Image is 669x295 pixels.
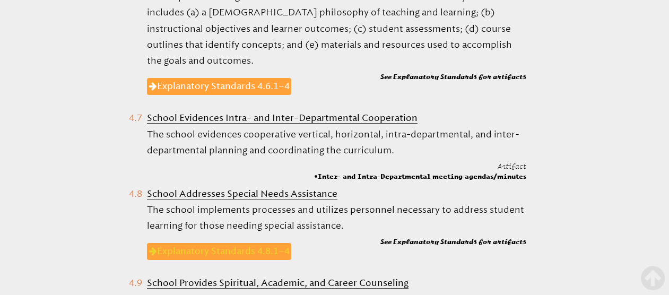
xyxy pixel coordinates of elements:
[147,277,409,288] b: School Provides Spiritual, Academic, and Career Counseling
[380,238,526,246] b: See Explanatory Standards for artifacts
[147,188,337,199] b: School Addresses Special Needs Assistance
[147,202,526,234] p: The school implements processes and utilizes personnel necessary to address student learning for ...
[314,171,526,181] span: Inter- and Intra-Departmental meeting agendas/minutes
[147,126,526,159] p: The school evidences cooperative vertical, horizontal, intra-departmental, and inter-departmental...
[147,78,292,95] a: Explanatory Standards 4.6.1–4
[380,73,526,81] b: See Explanatory Standards for artifacts
[147,243,292,260] a: Explanatory Standards 4.8.1–4
[147,112,418,123] b: School Evidences Intra- and Inter-Departmental Cooperation
[498,162,526,170] span: Artifact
